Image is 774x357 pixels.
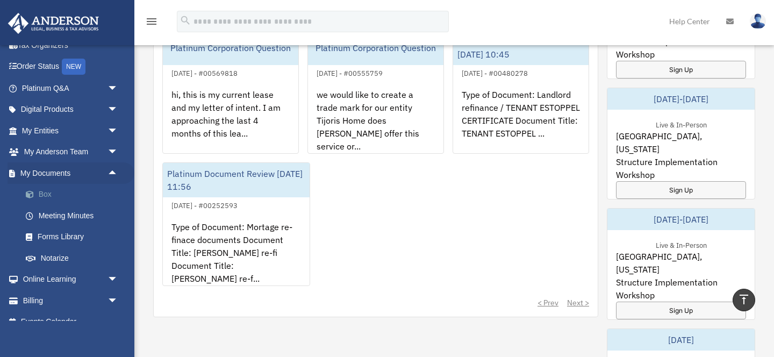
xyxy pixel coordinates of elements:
[15,205,134,226] a: Meeting Minutes
[145,19,158,28] a: menu
[62,59,85,75] div: NEW
[616,250,746,276] span: [GEOGRAPHIC_DATA], [US_STATE]
[307,30,444,154] a: Platinum Corporation Question[DATE] - #00555759we would like to create a trade mark for our entit...
[8,141,134,163] a: My Anderson Teamarrow_drop_down
[15,247,134,269] a: Notarize
[616,35,746,61] span: Structure Implementation Workshop
[8,269,134,290] a: Online Learningarrow_drop_down
[8,99,134,120] a: Digital Productsarrow_drop_down
[145,15,158,28] i: menu
[8,120,134,141] a: My Entitiesarrow_drop_down
[750,13,766,29] img: User Pic
[8,56,134,78] a: Order StatusNEW
[8,290,134,311] a: Billingarrow_drop_down
[308,31,443,65] div: Platinum Corporation Question
[453,31,589,65] div: Platinum Document Review [DATE] 10:45
[162,30,299,154] a: Platinum Corporation Question[DATE] - #00569818hi, this is my current lease and my letter of inte...
[163,80,298,163] div: hi, this is my current lease and my letter of intent. I am approaching the last 4 months of this ...
[453,30,589,154] a: Platinum Document Review [DATE] 10:45[DATE] - #00480278Type of Document: Landlord refinance / TEN...
[308,67,391,78] div: [DATE] - #00555759
[15,184,134,205] a: Box
[163,163,310,197] div: Platinum Document Review [DATE] 11:56
[616,61,746,78] a: Sign Up
[107,141,129,163] span: arrow_drop_down
[162,162,310,286] a: Platinum Document Review [DATE] 11:56[DATE] - #00252593Type of Document: Mortage re-finace docume...
[453,80,589,163] div: Type of Document: Landlord refinance / TENANT ESTOPPEL CERTIFICATE Document Title: TENANT ESTOPPE...
[737,293,750,306] i: vertical_align_top
[616,276,746,302] span: Structure Implementation Workshop
[107,162,129,184] span: arrow_drop_up
[8,311,134,333] a: Events Calendar
[107,99,129,121] span: arrow_drop_down
[107,77,129,99] span: arrow_drop_down
[8,162,134,184] a: My Documentsarrow_drop_up
[163,212,310,296] div: Type of Document: Mortage re-finace documents Document Title: [PERSON_NAME] re-fi Document Title:...
[647,118,715,130] div: Live & In-Person
[616,181,746,199] a: Sign Up
[163,199,246,210] div: [DATE] - #00252593
[163,67,246,78] div: [DATE] - #00569818
[607,209,755,230] div: [DATE]-[DATE]
[163,31,298,65] div: Platinum Corporation Question
[180,15,191,26] i: search
[107,269,129,291] span: arrow_drop_down
[308,80,443,163] div: we would like to create a trade mark for our entity Tijoris Home does [PERSON_NAME] offer this se...
[616,302,746,319] a: Sign Up
[607,88,755,110] div: [DATE]-[DATE]
[107,290,129,312] span: arrow_drop_down
[647,239,715,250] div: Live & In-Person
[107,120,129,142] span: arrow_drop_down
[5,13,102,34] img: Anderson Advisors Platinum Portal
[616,130,746,155] span: [GEOGRAPHIC_DATA], [US_STATE]
[733,289,755,311] a: vertical_align_top
[15,226,134,248] a: Forms Library
[8,77,134,99] a: Platinum Q&Aarrow_drop_down
[453,67,536,78] div: [DATE] - #00480278
[607,329,755,351] div: [DATE]
[616,155,746,181] span: Structure Implementation Workshop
